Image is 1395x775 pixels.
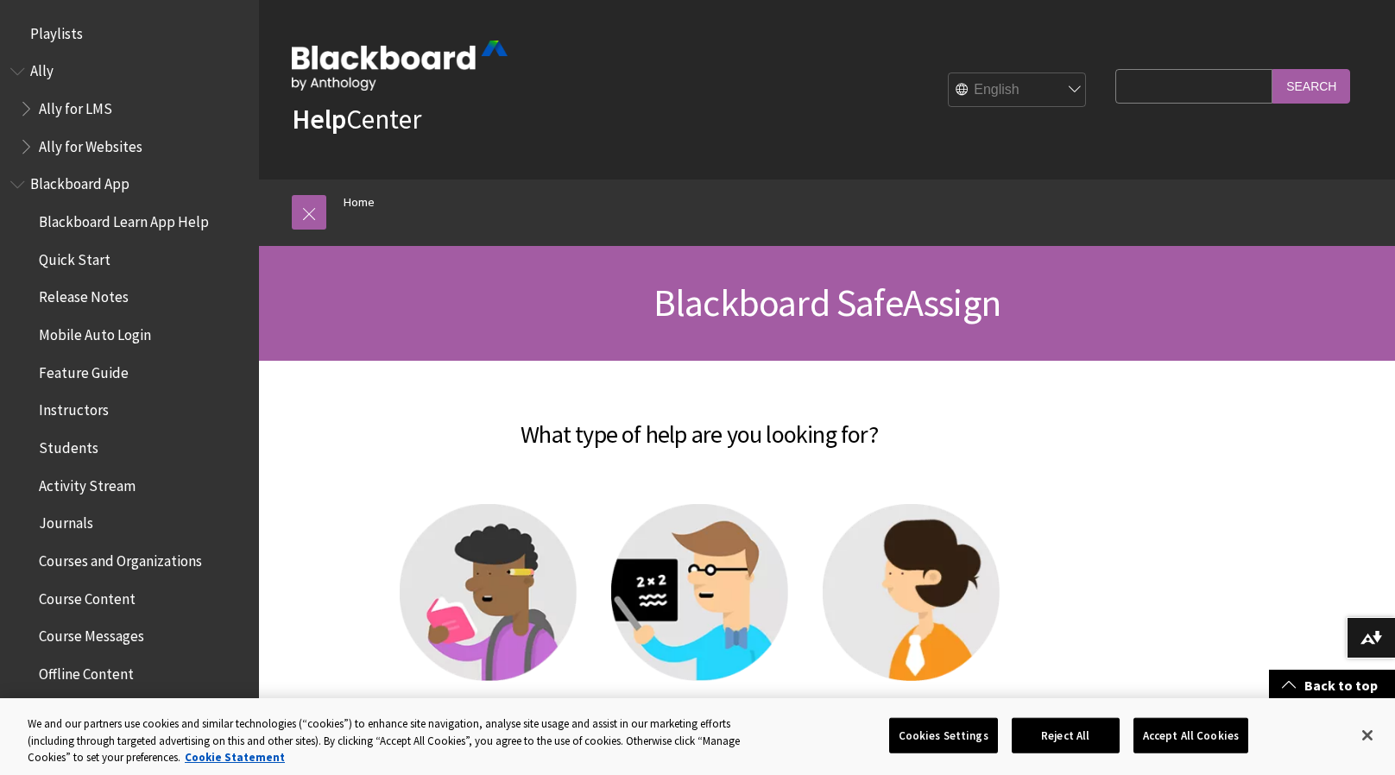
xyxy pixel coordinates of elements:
[39,207,209,230] span: Blackboard Learn App Help
[949,73,1087,108] select: Site Language Selector
[292,102,421,136] a: HelpCenter
[39,94,112,117] span: Ally for LMS
[30,170,129,193] span: Blackboard App
[1269,670,1395,702] a: Back to top
[276,395,1122,452] h2: What type of help are you looking for?
[292,41,508,91] img: Blackboard by Anthology
[39,132,142,155] span: Ally for Websites
[30,19,83,42] span: Playlists
[823,504,1000,681] img: Administrator help
[39,584,136,608] span: Course Content
[30,57,54,80] span: Ally
[344,192,375,213] a: Home
[889,717,998,753] button: Cookies Settings
[28,715,767,766] div: We and our partners use cookies and similar technologies (“cookies”) to enhance site navigation, ...
[10,19,249,48] nav: Book outline for Playlists
[39,283,129,306] span: Release Notes
[611,504,788,681] img: Instructor help
[653,279,1000,326] span: Blackboard SafeAssign
[1012,717,1120,753] button: Reject All
[400,504,577,721] a: Student help Student
[1133,717,1248,753] button: Accept All Cookies
[39,659,134,683] span: Offline Content
[39,471,136,495] span: Activity Stream
[39,546,202,570] span: Courses and Organizations
[611,504,788,721] a: Instructor help Instructor
[39,358,129,381] span: Feature Guide
[10,57,249,161] nav: Book outline for Anthology Ally Help
[39,245,110,268] span: Quick Start
[1272,69,1350,103] input: Search
[400,504,577,681] img: Student help
[39,396,109,419] span: Instructors
[39,622,144,646] span: Course Messages
[39,509,93,532] span: Journals
[39,433,98,457] span: Students
[185,750,285,765] a: More information about your privacy, opens in a new tab
[292,102,346,136] strong: Help
[39,697,141,721] span: Announcements
[39,320,151,343] span: Mobile Auto Login
[823,504,1000,721] a: Administrator help Administrator
[1348,716,1386,754] button: Close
